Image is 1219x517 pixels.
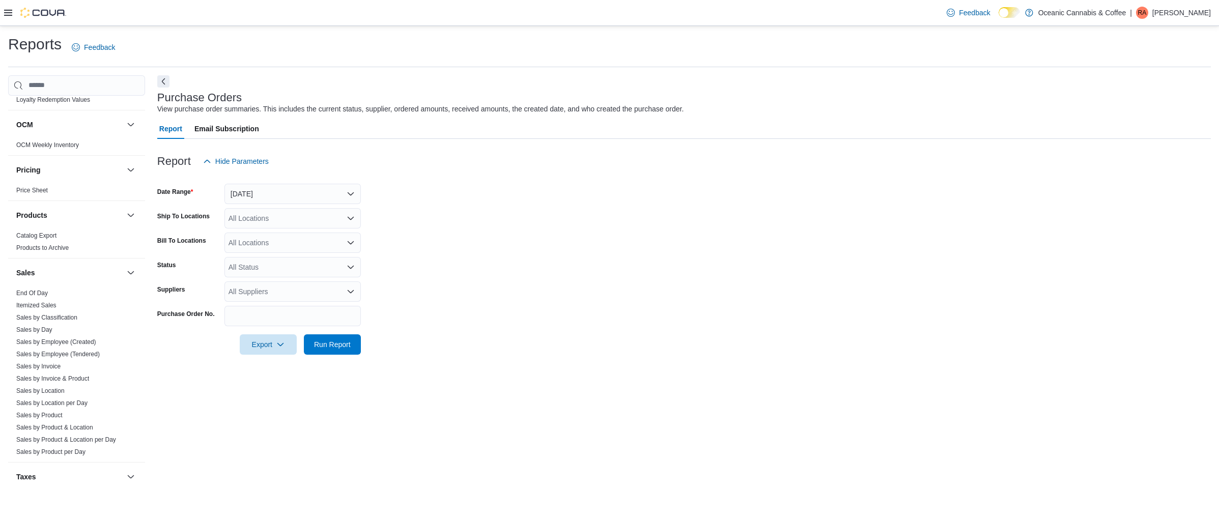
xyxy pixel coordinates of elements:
h3: Taxes [16,472,36,482]
span: Sales by Classification [16,313,77,322]
label: Bill To Locations [157,237,206,245]
a: Itemized Sales [16,302,56,309]
label: Suppliers [157,285,185,294]
button: Export [240,334,297,355]
a: Sales by Invoice & Product [16,375,89,382]
button: Pricing [16,165,123,175]
a: Sales by Product & Location [16,424,93,431]
div: Pricing [8,184,145,200]
h1: Reports [8,34,62,54]
div: View purchase order summaries. This includes the current status, supplier, ordered amounts, recei... [157,104,684,114]
span: End Of Day [16,289,48,297]
a: End Of Day [16,290,48,297]
a: Sales by Product & Location per Day [16,436,116,443]
span: Loyalty Redemption Values [16,96,90,104]
p: [PERSON_NAME] [1152,7,1211,19]
div: Sales [8,287,145,462]
h3: Sales [16,268,35,278]
button: Open list of options [347,239,355,247]
button: OCM [125,119,137,131]
h3: Pricing [16,165,40,175]
a: Catalog Export [16,232,56,239]
a: Price Sheet [16,187,48,194]
button: Products [125,209,137,221]
a: Sales by Location per Day [16,399,88,407]
div: OCM [8,139,145,155]
label: Status [157,261,176,269]
span: Sales by Location [16,387,65,395]
span: Sales by Location per Day [16,399,88,407]
span: Sales by Employee (Tendered) [16,350,100,358]
span: Hide Parameters [215,156,269,166]
div: Rhea Acob [1136,7,1148,19]
button: Hide Parameters [199,151,273,171]
label: Purchase Order No. [157,310,215,318]
div: Products [8,229,145,258]
button: Pricing [125,164,137,176]
label: Ship To Locations [157,212,210,220]
span: Sales by Product & Location per Day [16,436,116,444]
a: Products to Archive [16,244,69,251]
p: | [1130,7,1132,19]
a: Loyalty Redemption Values [16,96,90,103]
h3: Products [16,210,47,220]
span: Feedback [959,8,990,18]
a: Sales by Location [16,387,65,394]
a: OCM Weekly Inventory [16,141,79,149]
span: Sales by Invoice & Product [16,375,89,383]
button: Sales [125,267,137,279]
button: Open list of options [347,214,355,222]
div: Loyalty [8,81,145,110]
h3: Purchase Orders [157,92,242,104]
button: Open list of options [347,288,355,296]
span: Itemized Sales [16,301,56,309]
button: OCM [16,120,123,130]
a: Feedback [943,3,994,23]
button: Taxes [125,471,137,483]
button: Sales [16,268,123,278]
a: Sales by Invoice [16,363,61,370]
span: Products to Archive [16,244,69,252]
p: Oceanic Cannabis & Coffee [1038,7,1126,19]
a: Sales by Employee (Created) [16,338,96,346]
a: Sales by Product per Day [16,448,86,455]
span: Catalog Export [16,232,56,240]
a: Sales by Classification [16,314,77,321]
a: Sales by Employee (Tendered) [16,351,100,358]
span: RA [1138,7,1147,19]
label: Date Range [157,188,193,196]
a: Feedback [68,37,119,58]
span: Feedback [84,42,115,52]
button: Products [16,210,123,220]
span: Sales by Day [16,326,52,334]
button: Open list of options [347,263,355,271]
button: Run Report [304,334,361,355]
button: Taxes [16,472,123,482]
a: Sales by Product [16,412,63,419]
span: Email Subscription [194,119,259,139]
h3: Report [157,155,191,167]
span: Sales by Product & Location [16,423,93,432]
span: Sales by Invoice [16,362,61,370]
a: Sales by Day [16,326,52,333]
span: Run Report [314,339,351,350]
input: Dark Mode [999,7,1020,18]
span: OCM Weekly Inventory [16,141,79,149]
span: Price Sheet [16,186,48,194]
span: Export [246,334,291,355]
button: [DATE] [224,184,361,204]
button: Next [157,75,169,88]
h3: OCM [16,120,33,130]
span: Sales by Product [16,411,63,419]
img: Cova [20,8,66,18]
span: Report [159,119,182,139]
